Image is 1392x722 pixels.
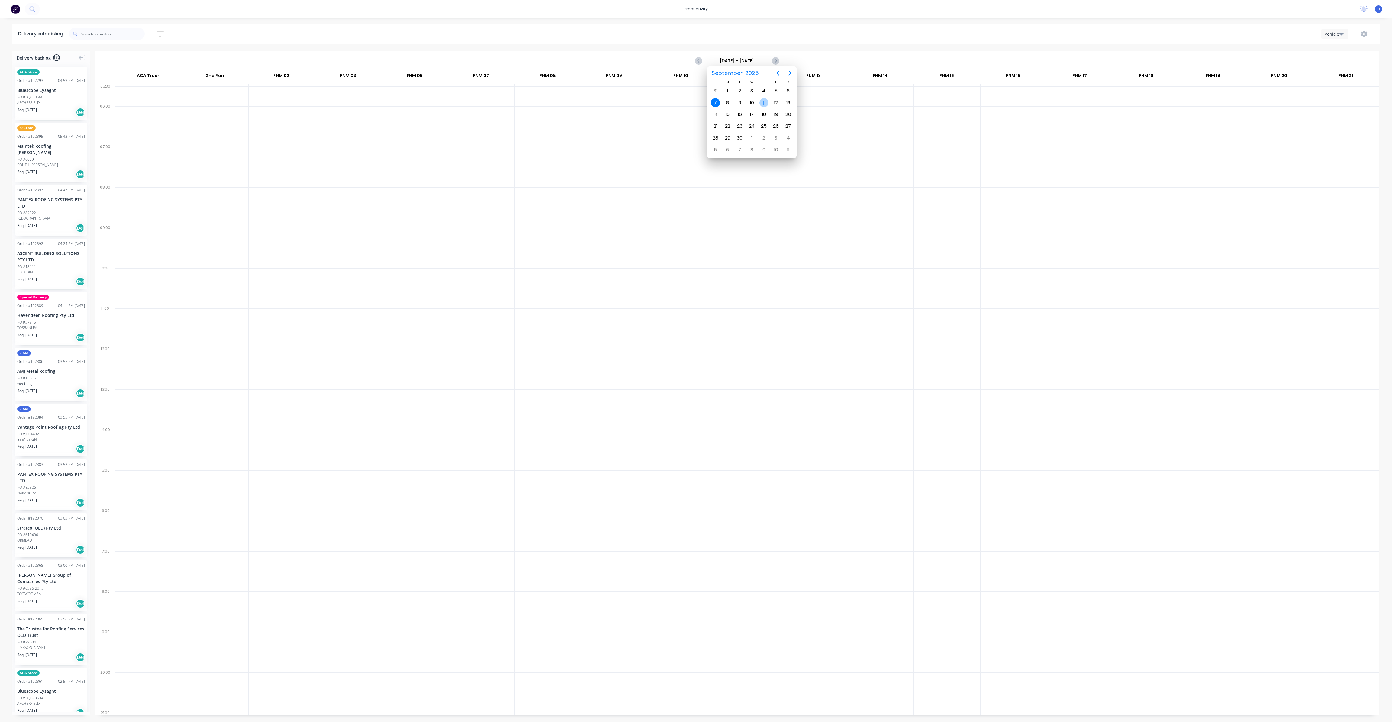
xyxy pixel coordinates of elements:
[58,516,85,521] div: 03:03 PM [DATE]
[382,70,448,84] div: FNM 06
[17,688,85,694] div: Bluescope Lysaght
[17,545,37,550] span: Req. [DATE]
[76,653,85,662] div: Del
[17,695,43,701] div: PO #DQ570634
[17,525,85,531] div: Stratco (QLD) Pty Ltd
[17,462,43,467] div: Order # 192383
[76,389,85,398] div: Del
[58,78,85,83] div: 04:53 PM [DATE]
[772,86,781,95] div: Friday, September 5, 2025
[1313,70,1379,84] div: FNM 21
[58,462,85,467] div: 03:52 PM [DATE]
[17,485,36,490] div: PO #82326
[723,98,732,107] div: Monday, September 8, 2025
[17,320,36,325] div: PO #37915
[17,264,36,269] div: PO #18111
[17,303,43,308] div: Order # 192389
[17,626,85,638] div: The Trustee for Roofing Services QLD Trust
[95,103,115,143] div: 06:00
[17,210,36,216] div: PO #82322
[784,145,793,154] div: Saturday, October 11, 2025
[58,241,85,247] div: 04:24 PM [DATE]
[647,70,714,84] div: FNM 10
[95,386,115,426] div: 13:00
[95,709,115,717] div: 21:00
[95,265,115,305] div: 10:00
[17,679,43,684] div: Order # 192361
[17,143,85,156] div: Maintek Roofing - [PERSON_NAME]
[747,122,756,131] div: Wednesday, September 24, 2025
[17,107,37,113] span: Req. [DATE]
[746,80,758,85] div: W
[17,670,40,676] span: ACA Store
[514,70,581,84] div: FNM 08
[17,586,43,591] div: PO #6396-2315
[772,134,781,143] div: Friday, October 3, 2025
[711,134,720,143] div: Sunday, September 28, 2025
[17,157,34,162] div: PO #6979
[711,122,720,131] div: Sunday, September 21, 2025
[784,110,793,119] div: Saturday, September 20, 2025
[95,345,115,386] div: 12:00
[721,80,733,85] div: M
[17,591,85,597] div: TOOWOOMBA
[17,563,43,568] div: Order # 192368
[17,471,85,484] div: PANTEX ROOFING SYSTEMS PTY LTD
[17,87,85,93] div: Bluescope Lysaght
[17,381,85,386] div: Geebung
[784,98,793,107] div: Saturday, September 13, 2025
[76,545,85,554] div: Del
[76,277,85,286] div: Del
[17,250,85,263] div: ASCENT BUILDING SOLUTIONS PTY LTD
[58,679,85,684] div: 02:51 PM [DATE]
[17,444,37,449] span: Req. [DATE]
[782,80,794,85] div: S
[758,80,770,85] div: T
[17,216,85,221] div: [GEOGRAPHIC_DATA]
[17,295,49,300] span: Special Delivery
[95,305,115,345] div: 11:00
[95,426,115,467] div: 14:00
[759,122,768,131] div: Thursday, September 25, 2025
[723,145,732,154] div: Monday, October 6, 2025
[17,376,36,381] div: PO #15016
[81,28,145,40] input: Search for orders
[735,86,744,95] div: Tuesday, September 2, 2025
[17,187,43,193] div: Order # 192393
[711,86,720,95] div: Sunday, August 31, 2025
[770,80,782,85] div: F
[784,86,793,95] div: Saturday, September 6, 2025
[17,95,43,100] div: PO #DQ570660
[735,110,744,119] div: Tuesday, September 16, 2025
[744,68,760,79] span: 2025
[17,701,85,706] div: ARCHERFIELD
[95,548,115,588] div: 17:00
[95,83,115,103] div: 05:30
[17,100,85,105] div: ARCHERFIELD
[681,5,711,14] div: productivity
[95,184,115,224] div: 08:00
[17,424,85,430] div: Vantage Point Roofing Pty Ltd
[17,325,85,330] div: TORBANLEA
[711,110,720,119] div: Sunday, September 14, 2025
[723,134,732,143] div: Monday, September 29, 2025
[710,68,744,79] span: September
[76,599,85,608] div: Del
[17,572,85,585] div: [PERSON_NAME] Group of Companies Pty Ltd
[58,187,85,193] div: 04:43 PM [DATE]
[1321,29,1348,39] button: Vehicle
[913,70,980,84] div: FNM 15
[17,437,85,442] div: BEENLEIGH
[76,498,85,507] div: Del
[1325,31,1342,37] div: Vehicle
[17,498,37,503] span: Req. [DATE]
[17,69,40,75] span: ACA Store
[784,67,796,79] button: Next page
[747,145,756,154] div: Wednesday, October 8, 2025
[17,223,37,228] span: Req. [DATE]
[17,312,85,318] div: Havendeen Roofing Pty Ltd
[733,80,746,85] div: T
[58,617,85,622] div: 02:56 PM [DATE]
[784,122,793,131] div: Saturday, September 27, 2025
[115,70,182,84] div: ACA Truck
